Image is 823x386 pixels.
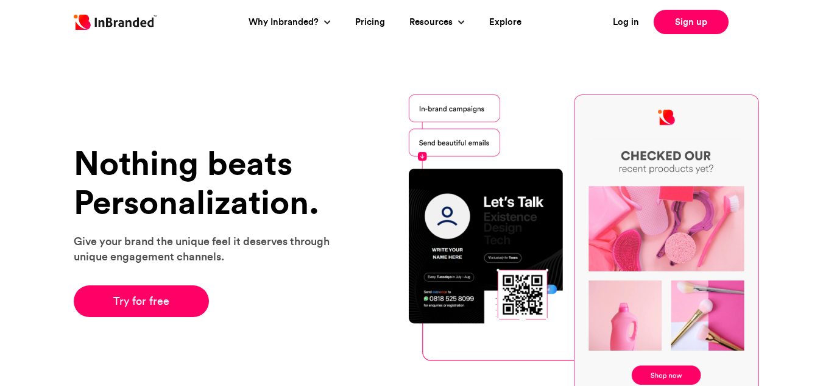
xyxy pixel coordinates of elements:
[489,15,521,29] a: Explore
[654,10,729,34] a: Sign up
[74,15,157,30] img: Inbranded
[409,15,456,29] a: Resources
[74,234,345,264] p: Give your brand the unique feel it deserves through unique engagement channels.
[613,15,639,29] a: Log in
[355,15,385,29] a: Pricing
[74,144,345,221] h1: Nothing beats Personalization.
[249,15,322,29] a: Why Inbranded?
[74,285,210,317] a: Try for free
